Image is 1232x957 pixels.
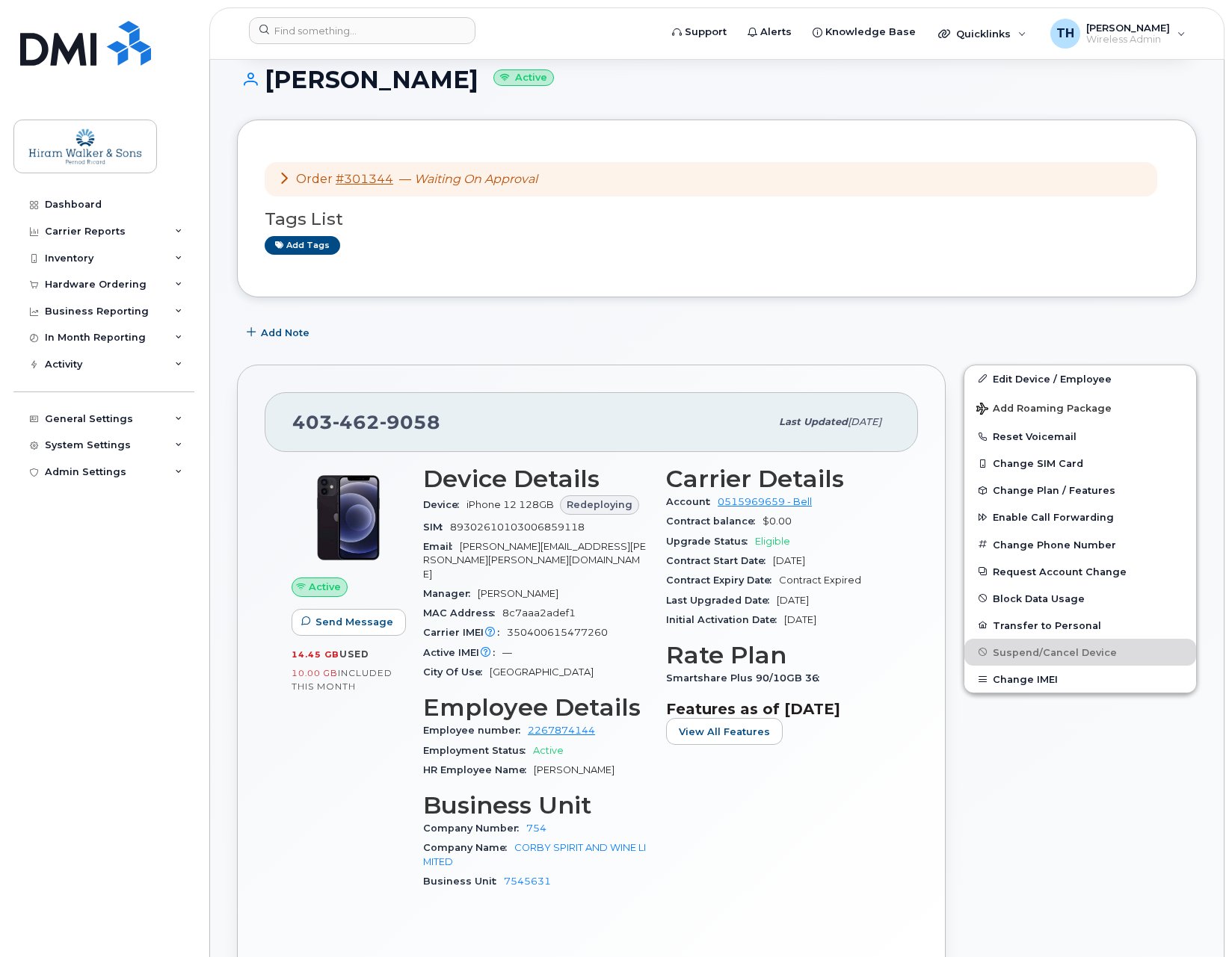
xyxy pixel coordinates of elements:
[339,648,369,660] span: used
[478,588,558,599] span: [PERSON_NAME]
[1040,19,1196,49] div: Tina Hart
[336,172,393,186] a: #301344
[423,588,478,599] span: Manager
[666,700,891,718] h3: Features as of [DATE]
[292,668,338,678] span: 10.00 GB
[237,320,322,347] button: Add Note
[423,842,514,853] span: Company Name
[380,411,440,433] span: 9058
[993,512,1114,523] span: Enable Call Forwarding
[423,647,502,658] span: Active IMEI
[666,574,779,586] span: Contract Expiry Date
[466,499,554,510] span: iPhone 12 128GB
[504,876,551,887] a: 7545631
[237,66,1197,93] h1: [PERSON_NAME]
[296,172,333,186] span: Order
[533,745,564,756] span: Active
[964,450,1196,477] button: Change SIM Card
[964,504,1196,530] button: Enable Call Forwarding
[423,521,450,533] span: SIM
[666,555,773,566] span: Contract Start Date
[292,667,392,692] span: included this month
[423,792,648,819] h3: Business Unit
[666,536,755,547] span: Upgrade Status
[450,521,585,533] span: 89302610103006859118
[928,19,1037,49] div: Quicklinks
[718,496,812,507] a: 0515969659 - Bell
[423,465,648,492] h3: Device Details
[964,423,1196,450] button: Reset Voicemail
[964,365,1196,392] a: Edit Device / Employee
[423,725,528,736] span: Employee number
[679,725,770,739] span: View All Features
[666,465,891,492] h3: Carrier Details
[528,725,595,736] a: 2267874144
[423,607,502,619] span: MAC Address
[567,498,632,512] span: Redeploying
[490,666,594,678] span: [GEOGRAPHIC_DATA]
[976,403,1112,417] span: Add Roaming Package
[964,639,1196,666] button: Suspend/Cancel Device
[777,595,809,606] span: [DATE]
[423,541,460,552] span: Email
[825,25,916,40] span: Knowledge Base
[534,764,615,775] span: [PERSON_NAME]
[685,25,727,40] span: Support
[423,627,507,638] span: Carrier IMEI
[507,627,608,638] span: 350400615477260
[1056,25,1074,43] span: TH
[309,580,341,594] span: Active
[666,496,718,507] span: Account
[662,17,737,47] a: Support
[423,745,533,756] span: Employment Status
[773,555,805,566] span: [DATE]
[964,585,1196,612] button: Block Data Usage
[423,764,534,775] span: HR Employee Name
[666,642,891,669] h3: Rate Plan
[315,615,393,629] span: Send Message
[848,416,881,427] span: [DATE]
[493,69,554,87] small: Active
[964,392,1196,423] button: Add Roaming Package
[304,473,393,563] img: iPhone_12.jpg
[763,515,792,527] span: $0.00
[1086,22,1170,34] span: [PERSON_NAME]
[502,607,576,619] span: 8c7aaa2adef1
[423,823,526,834] span: Company Number
[249,17,475,44] input: Find something...
[666,595,777,606] span: Last Upgraded Date
[964,666,1196,693] button: Change IMEI
[666,515,763,527] span: Contract balance
[265,236,340,255] a: Add tags
[423,541,646,580] span: [PERSON_NAME][EMAIL_ADDRESS][PERSON_NAME][PERSON_NAME][DOMAIN_NAME]
[993,646,1117,657] span: Suspend/Cancel Device
[414,172,538,186] em: Waiting On Approval
[802,17,926,47] a: Knowledge Base
[423,499,466,510] span: Device
[526,823,546,834] a: 754
[292,411,440,433] span: 403
[423,842,646,867] a: CORBY SPIRIT AND WINE LIMITED
[956,28,1011,40] span: Quicklinks
[760,25,792,40] span: Alerts
[964,558,1196,585] button: Request Account Change
[666,718,783,745] button: View All Features
[779,416,848,427] span: Last updated
[423,694,648,721] h3: Employee Details
[261,326,309,340] span: Add Note
[964,531,1196,558] button: Change Phone Number
[333,411,380,433] span: 462
[737,17,802,47] a: Alerts
[1086,34,1170,46] span: Wireless Admin
[993,485,1115,496] span: Change Plan / Features
[502,647,512,658] span: —
[666,672,827,684] span: Smartshare Plus 90/10GB 36
[666,614,784,625] span: Initial Activation Date
[755,536,790,547] span: Eligible
[292,609,406,636] button: Send Message
[423,876,504,887] span: Business Unit
[779,574,861,586] span: Contract Expired
[423,666,490,678] span: City Of Use
[292,649,339,660] span: 14.45 GB
[964,477,1196,504] button: Change Plan / Features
